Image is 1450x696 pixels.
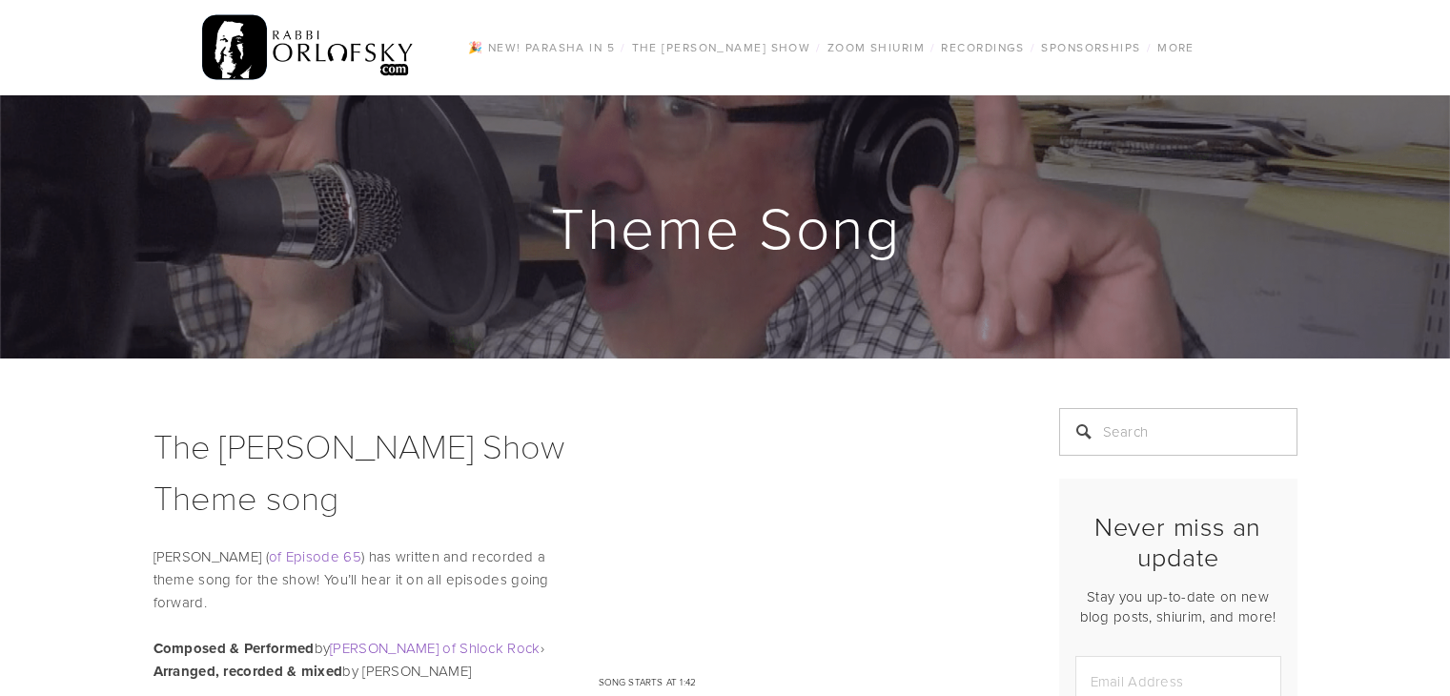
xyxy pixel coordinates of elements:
span: / [930,39,935,55]
span: / [1031,39,1035,55]
p: Song starts at 1:42 [599,674,1011,689]
h1: Theme Song [153,196,1299,257]
h2: Never miss an update [1075,511,1281,573]
a: More [1152,35,1200,60]
span: / [621,39,625,55]
iframe: <br/> [599,420,1011,651]
a: Zoom Shiurim [822,35,930,60]
strong: Composed & Performed [153,638,315,659]
strong: Arranged, recorded & mixed [153,661,343,682]
img: RabbiOrlofsky.com [202,10,415,85]
p: Stay you up-to-date on new blog posts, shiurim, and more! [1075,586,1281,626]
a: The [PERSON_NAME] Show [626,35,817,60]
a: 🎉 NEW! Parasha in 5 [462,35,621,60]
span: / [816,39,821,55]
a: Recordings [935,35,1030,60]
h1: The [PERSON_NAME] Show Theme song [153,420,1011,522]
a: of Episode 65 [269,546,361,566]
a: Sponsorships [1035,35,1146,60]
p: by › by [PERSON_NAME] [153,637,1011,683]
span: / [1147,39,1152,55]
a: [PERSON_NAME] of Shlock Rock [330,638,540,658]
input: Search [1059,408,1297,456]
p: [PERSON_NAME] ( ) has written and recorded a theme song for the show! You’ll hear it on all episo... [153,545,1011,614]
